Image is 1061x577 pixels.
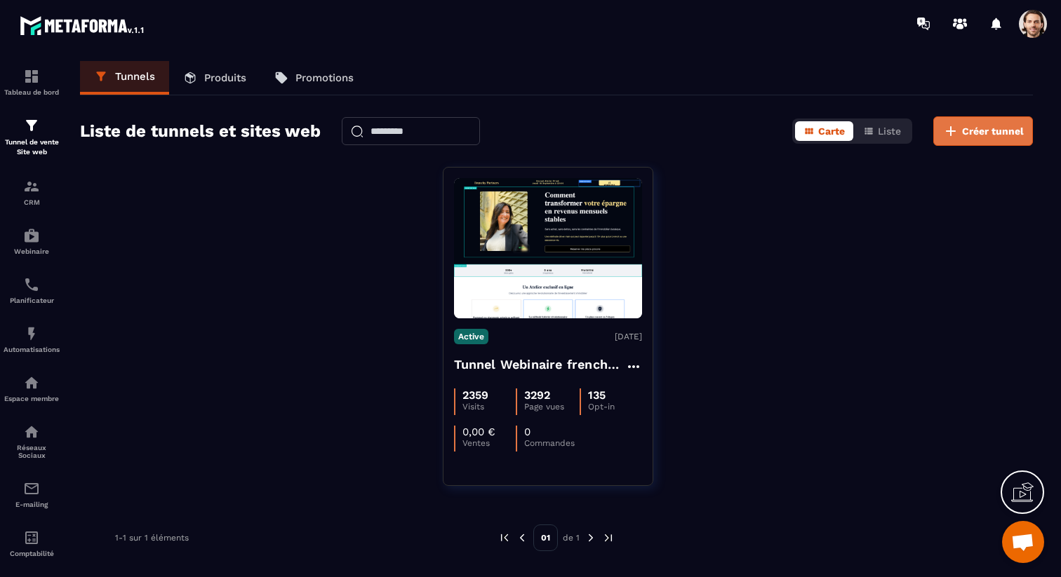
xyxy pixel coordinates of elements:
[23,117,40,134] img: formation
[454,178,642,318] img: image
[4,88,60,96] p: Tableau de bord
[498,531,511,544] img: prev
[4,217,60,266] a: automationsautomationsWebinaire
[933,116,1033,146] button: Créer tunnel
[795,121,853,141] button: Carte
[4,107,60,168] a: formationformationTunnel de vente Site web
[524,388,550,402] p: 3292
[585,531,597,544] img: next
[260,61,368,95] a: Promotions
[169,61,260,95] a: Produits
[4,198,60,206] p: CRM
[855,121,909,141] button: Liste
[462,438,516,448] p: Ventes
[4,266,60,315] a: schedulerschedulerPlanificateur
[23,480,40,497] img: email
[1002,521,1044,563] div: Ouvrir le chat
[4,247,60,255] p: Webinaire
[23,178,40,195] img: formation
[4,519,60,568] a: accountantaccountantComptabilité
[878,125,901,137] span: Liste
[602,531,615,544] img: next
[4,297,60,304] p: Planificateur
[4,364,60,413] a: automationsautomationsEspace membre
[20,13,146,38] img: logo
[23,68,40,85] img: formation
[588,388,606,402] p: 135
[4,395,60,402] p: Espace membre
[516,531,528,544] img: prev
[4,137,60,157] p: Tunnel de vente Site web
[4,470,60,519] a: emailemailE-mailing
[533,524,558,551] p: 01
[23,529,40,546] img: accountant
[4,550,60,557] p: Comptabilité
[563,532,580,543] p: de 1
[23,325,40,342] img: automations
[524,426,530,438] p: 0
[80,117,321,145] h2: Liste de tunnels et sites web
[588,402,641,412] p: Opt-in
[524,402,580,412] p: Page vues
[23,276,40,293] img: scheduler
[115,533,189,543] p: 1-1 sur 1 éléments
[524,438,578,448] p: Commandes
[23,227,40,244] img: automations
[4,501,60,508] p: E-mailing
[962,124,1024,138] span: Créer tunnel
[4,444,60,459] p: Réseaux Sociaux
[4,168,60,217] a: formationformationCRM
[462,402,516,412] p: Visits
[4,346,60,353] p: Automatisations
[4,57,60,107] a: formationformationTableau de bord
[462,388,488,402] p: 2359
[23,423,40,440] img: social-network
[615,332,642,341] p: [DATE]
[462,426,495,438] p: 0,00 €
[80,61,169,95] a: Tunnels
[454,355,625,374] h4: Tunnel Webinaire frenchy partners
[4,413,60,470] a: social-networksocial-networkRéseaux Sociaux
[818,125,845,137] span: Carte
[204,72,246,84] p: Produits
[23,374,40,391] img: automations
[454,329,488,344] p: Active
[115,70,155,83] p: Tunnels
[295,72,354,84] p: Promotions
[4,315,60,364] a: automationsautomationsAutomatisations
